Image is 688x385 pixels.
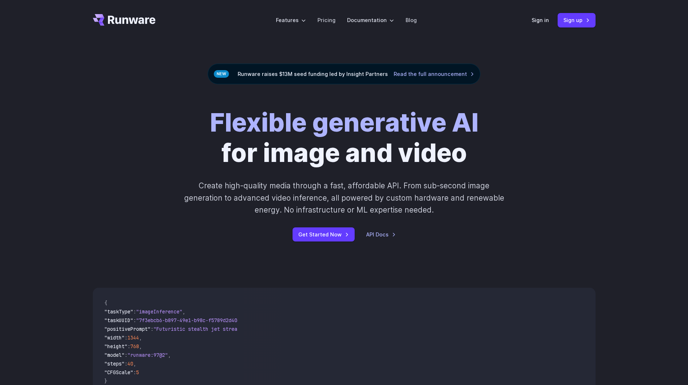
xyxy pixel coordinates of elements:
[127,352,168,358] span: "runware:97@2"
[394,70,474,78] a: Read the full announcement
[125,334,127,341] span: :
[182,308,185,315] span: ,
[104,343,127,350] span: "height"
[133,317,136,324] span: :
[136,369,139,376] span: 5
[317,16,336,24] a: Pricing
[168,352,171,358] span: ,
[183,180,505,216] p: Create high-quality media through a fast, affordable API. From sub-second image generation to adv...
[127,343,130,350] span: :
[127,360,133,367] span: 40
[136,308,182,315] span: "imageInference"
[532,16,549,24] a: Sign in
[133,360,136,367] span: ,
[104,378,107,384] span: }
[130,343,139,350] span: 768
[104,352,125,358] span: "model"
[133,369,136,376] span: :
[347,16,394,24] label: Documentation
[104,369,133,376] span: "CFGScale"
[210,107,479,138] strong: Flexible generative AI
[136,317,246,324] span: "7f3ebcb6-b897-49e1-b98c-f5789d2d40d7"
[366,230,396,239] a: API Docs
[133,308,136,315] span: :
[93,14,156,26] a: Go to /
[276,16,306,24] label: Features
[293,227,355,241] a: Get Started Now
[153,326,416,332] span: "Futuristic stealth jet streaking through a neon-lit cityscape with glowing purple exhaust"
[104,308,133,315] span: "taskType"
[558,13,596,27] a: Sign up
[104,326,151,332] span: "positivePrompt"
[104,300,107,306] span: {
[139,343,142,350] span: ,
[127,334,139,341] span: 1344
[104,334,125,341] span: "width"
[104,360,125,367] span: "steps"
[151,326,153,332] span: :
[406,16,417,24] a: Blog
[104,317,133,324] span: "taskUUID"
[125,352,127,358] span: :
[125,360,127,367] span: :
[208,64,480,84] div: Runware raises $13M seed funding led by Insight Partners
[210,107,479,168] h1: for image and video
[139,334,142,341] span: ,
